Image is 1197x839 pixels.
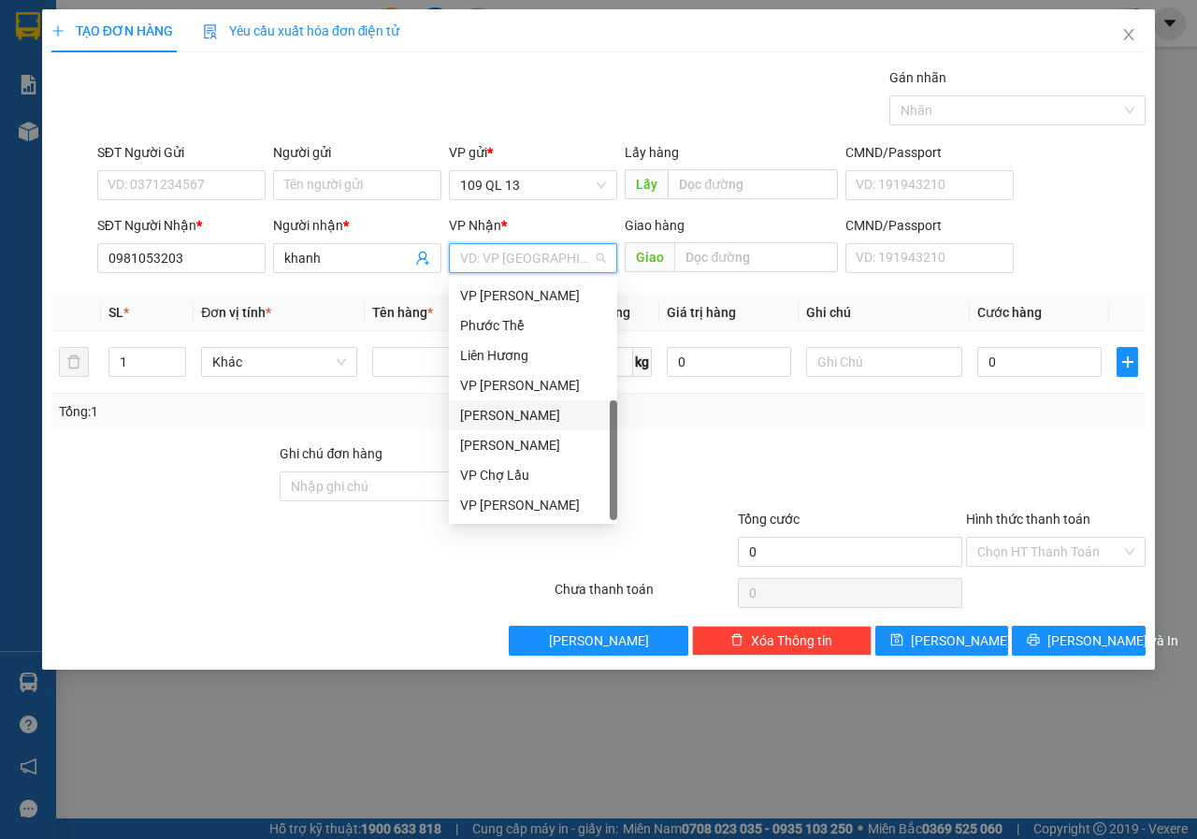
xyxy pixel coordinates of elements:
span: [PERSON_NAME] và In [1047,630,1178,651]
button: printer[PERSON_NAME] và In [1012,626,1146,656]
label: Gán nhãn [889,70,946,85]
div: VP Phan Thiết [449,370,617,400]
span: Yêu cầu xuất hóa đơn điện tử [203,23,400,38]
div: [PERSON_NAME] [460,405,606,426]
span: Cước hàng [977,305,1042,320]
button: plus [1117,347,1138,377]
input: VD: Bàn, Ghế [372,347,528,377]
label: Hình thức thanh toán [966,512,1090,527]
span: Giá trị hàng [667,305,736,320]
span: close [1121,27,1136,42]
div: Người gửi [273,142,441,163]
div: SĐT Người Nhận [97,215,266,236]
button: [PERSON_NAME] [509,626,688,656]
span: Đơn vị tính [201,305,271,320]
span: Khác [212,348,346,376]
span: environment [108,45,123,60]
div: Người nhận [273,215,441,236]
input: Dọc đường [674,242,837,272]
span: [PERSON_NAME] [549,630,649,651]
button: delete [59,347,89,377]
span: TẠO ĐƠN HÀNG [51,23,173,38]
input: Ghi chú đơn hàng [280,471,505,501]
div: VP Phan Rí [449,281,617,311]
button: save[PERSON_NAME] [875,626,1009,656]
div: Phước Thể [460,315,606,336]
button: Close [1103,9,1155,62]
span: printer [1027,633,1040,648]
div: VP gửi [449,142,617,163]
span: Giao [625,242,674,272]
span: Tổng cước [738,512,800,527]
div: VP Chợ Lầu [449,460,617,490]
div: CMND/Passport [845,142,1014,163]
li: 01 [PERSON_NAME] [8,41,356,65]
span: save [890,633,903,648]
b: [PERSON_NAME] [108,12,265,36]
span: Lấy hàng [625,145,679,160]
span: 109 QL 13 [460,171,606,199]
span: SL [108,305,123,320]
span: Lấy [625,169,668,199]
span: Xóa Thông tin [751,630,832,651]
span: plus [51,24,65,37]
div: SARA [449,430,617,460]
div: VP Chợ Lầu [460,465,606,485]
label: Ghi chú đơn hàng [280,446,382,461]
input: Ghi Chú [806,347,962,377]
span: [PERSON_NAME] [911,630,1011,651]
span: VP Nhận [449,218,501,233]
input: 0 [667,347,791,377]
button: deleteXóa Thông tin [692,626,872,656]
span: Tên hàng [372,305,433,320]
span: Giao hàng [625,218,685,233]
span: delete [730,633,743,648]
img: logo.jpg [8,8,102,102]
div: Tổng: 1 [59,401,464,422]
div: Liên Hương [460,345,606,366]
input: Dọc đường [668,169,837,199]
th: Ghi chú [799,295,970,331]
div: VP [PERSON_NAME] [460,495,606,515]
div: VP [PERSON_NAME] [460,285,606,306]
div: Liên Hương [449,340,617,370]
div: Chưa thanh toán [553,579,736,612]
span: kg [633,347,652,377]
div: Phước Thể [449,311,617,340]
div: Lương Sơn [449,400,617,430]
span: plus [1118,354,1137,369]
li: 02523854854 [8,65,356,88]
img: icon [203,24,218,39]
div: VP Chí Công [449,490,617,520]
div: SĐT Người Gửi [97,142,266,163]
div: CMND/Passport [845,215,1014,236]
div: [PERSON_NAME] [460,435,606,456]
b: GỬI : 109 QL 13 [8,117,189,148]
span: phone [108,68,123,83]
div: VP [PERSON_NAME] [460,375,606,396]
span: user-add [415,251,430,266]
